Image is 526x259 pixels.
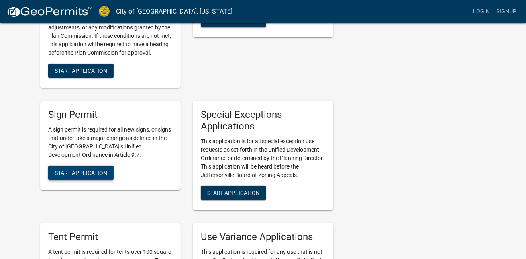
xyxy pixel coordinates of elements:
[48,166,114,180] button: Start Application
[99,6,110,17] img: City of Jeffersonville, Indiana
[55,169,107,176] span: Start Application
[55,68,107,74] span: Start Application
[48,64,114,78] button: Start Application
[201,109,325,132] h5: Special Exceptions Applications
[201,231,325,243] h5: Use Variance Applications
[493,4,520,19] a: Signup
[48,125,173,159] p: A sign permit is required for all new signs, or signs that undertake a major change as defined in...
[48,231,173,243] h5: Tent Permit
[470,4,493,19] a: Login
[201,137,325,179] p: This application is for all special exception use requests as set forth in the Unified Developmen...
[116,5,232,18] a: City of [GEOGRAPHIC_DATA], [US_STATE]
[48,109,173,121] h5: Sign Permit
[207,189,260,196] span: Start Application
[201,186,266,200] button: Start Application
